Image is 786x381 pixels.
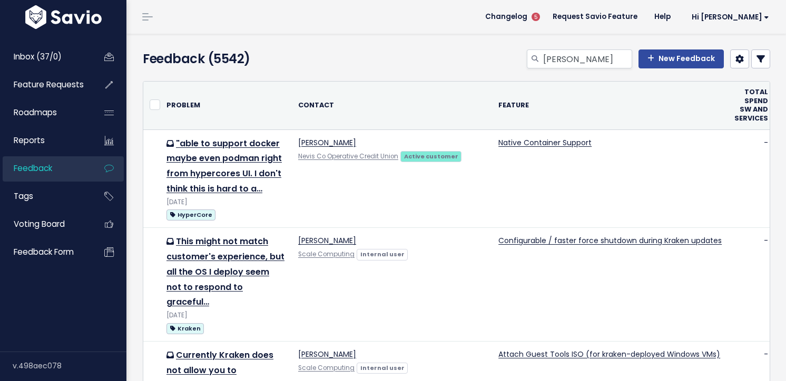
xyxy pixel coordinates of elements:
[728,82,774,129] th: Total Spend SW and Services
[498,349,720,359] a: Attach Guest Tools ISO (for kraken-deployed Windows VMs)
[14,51,62,62] span: Inbox (37/0)
[492,82,728,129] th: Feature
[14,107,57,118] span: Roadmaps
[3,212,87,236] a: Voting Board
[166,322,204,335] a: Kraken
[542,49,632,68] input: Search feedback...
[360,250,405,258] strong: Internal user
[692,13,769,21] span: Hi [PERSON_NAME]
[532,13,540,21] span: 5
[400,151,461,161] a: Active customer
[544,9,646,25] a: Request Savio Feature
[160,82,292,129] th: Problem
[298,235,356,246] a: [PERSON_NAME]
[298,364,355,372] a: Scale Computing
[3,45,87,69] a: Inbox (37/0)
[14,246,74,257] span: Feedback form
[166,310,286,321] div: [DATE]
[646,9,679,25] a: Help
[14,190,33,202] span: Tags
[166,235,284,308] a: This might not match customer's experience, but all the OS I deploy seem not to respond to graceful…
[3,156,87,181] a: Feedback
[298,250,355,258] a: Scale Computing
[298,152,398,161] a: Nevis Co Operative Credit Union
[357,362,408,373] a: Internal user
[3,240,87,264] a: Feedback form
[143,49,341,68] h4: Feedback (5542)
[498,235,722,246] a: Configurable / faster force shutdown during Kraken updates
[23,5,104,29] img: logo-white.9d6f32f41409.svg
[14,163,52,174] span: Feedback
[3,184,87,208] a: Tags
[498,137,592,148] a: Native Container Support
[14,218,65,229] span: Voting Board
[638,49,724,68] a: New Feedback
[166,137,282,195] a: "able to support docker maybe even podman right from hypercores UI. I don't think this is hard to a…
[3,128,87,153] a: Reports
[404,152,458,161] strong: Active customer
[728,228,774,342] td: -
[14,79,84,90] span: Feature Requests
[298,137,356,148] a: [PERSON_NAME]
[14,135,45,146] span: Reports
[13,352,126,379] div: v.498aec078
[728,129,774,228] td: -
[360,364,405,372] strong: Internal user
[357,248,408,259] a: Internal user
[3,101,87,125] a: Roadmaps
[166,209,215,220] span: HyperCore
[166,323,204,334] span: Kraken
[485,13,527,21] span: Changelog
[679,9,778,25] a: Hi [PERSON_NAME]
[298,349,356,359] a: [PERSON_NAME]
[292,82,492,129] th: Contact
[166,197,286,208] div: [DATE]
[166,208,215,221] a: HyperCore
[3,73,87,97] a: Feature Requests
